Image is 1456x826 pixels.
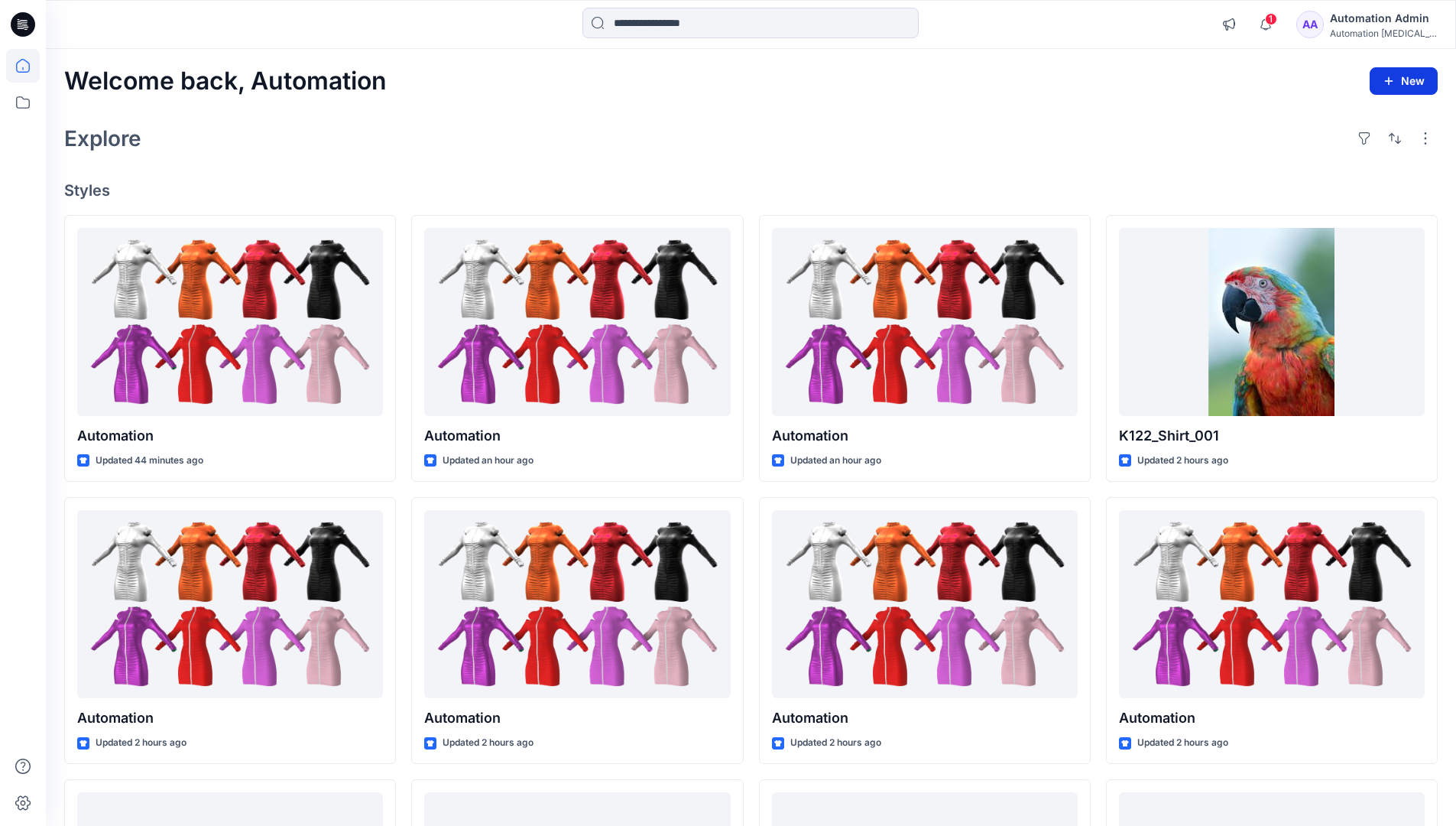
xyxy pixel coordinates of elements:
[790,735,881,751] p: Updated 2 hours ago
[424,707,730,729] p: Automation
[443,453,533,469] p: Updated an hour ago
[772,707,1078,729] p: Automation
[1296,11,1324,38] div: AA
[772,510,1078,699] a: Automation
[96,735,186,751] p: Updated 2 hours ago
[77,425,383,447] p: Automation
[77,510,383,699] a: Automation
[1119,707,1425,729] p: Automation
[1370,67,1438,95] button: New
[64,181,1438,200] h4: Styles
[77,228,383,417] a: Automation
[64,126,141,151] h2: Explore
[424,425,730,447] p: Automation
[1137,735,1228,751] p: Updated 2 hours ago
[790,453,881,469] p: Updated an hour ago
[1137,453,1228,469] p: Updated 2 hours ago
[1119,228,1425,417] a: K122_Shirt_001
[772,425,1078,447] p: Automation
[77,707,383,729] p: Automation
[1119,425,1425,447] p: K122_Shirt_001
[1119,510,1425,699] a: Automation
[1330,28,1437,39] div: Automation [MEDICAL_DATA]...
[424,510,730,699] a: Automation
[1265,13,1277,25] span: 1
[96,453,203,469] p: Updated 44 minutes ago
[424,228,730,417] a: Automation
[64,67,387,96] h2: Welcome back, Automation
[443,735,533,751] p: Updated 2 hours ago
[1330,9,1437,28] div: Automation Admin
[772,228,1078,417] a: Automation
